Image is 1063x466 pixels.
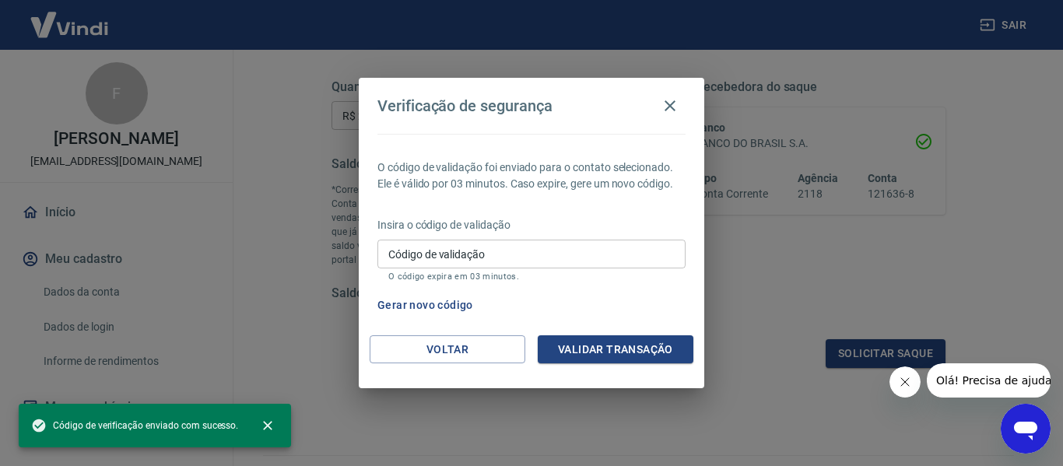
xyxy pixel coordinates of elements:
[1001,404,1051,454] iframe: Botão para abrir a janela de mensagens
[889,366,921,398] iframe: Fechar mensagem
[927,363,1051,398] iframe: Mensagem da empresa
[377,96,553,115] h4: Verificação de segurança
[377,217,686,233] p: Insira o código de validação
[388,272,675,282] p: O código expira em 03 minutos.
[9,11,131,23] span: Olá! Precisa de ajuda?
[377,159,686,192] p: O código de validação foi enviado para o contato selecionado. Ele é válido por 03 minutos. Caso e...
[31,418,238,433] span: Código de verificação enviado com sucesso.
[370,335,525,364] button: Voltar
[371,291,479,320] button: Gerar novo código
[538,335,693,364] button: Validar transação
[251,408,285,443] button: close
